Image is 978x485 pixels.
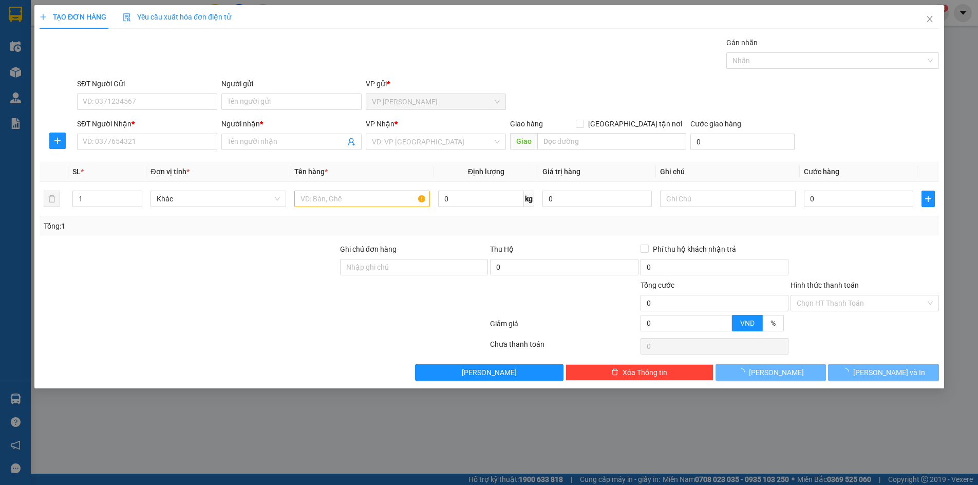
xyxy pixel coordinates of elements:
span: VP Gia Lâm [372,94,500,109]
span: down [723,324,729,330]
input: VD: Bàn, Ghế [294,191,430,207]
span: Increase Value [720,315,731,323]
span: Khác [157,191,280,207]
span: Tổng cước [640,281,674,289]
div: Chưa thanh toán [489,339,639,357]
input: Ghi Chú [660,191,796,207]
span: Định lượng [468,167,504,176]
button: plus [921,191,934,207]
span: Increase Value [130,191,142,199]
span: Yêu cầu xuất hóa đơn điện tử [123,13,231,21]
span: TẠO ĐƠN HÀNG [40,13,106,21]
span: Tên hàng [294,167,328,176]
label: Ghi chú đơn hàng [340,245,397,253]
input: Cước giao hàng [690,134,795,150]
span: Phí thu hộ khách nhận trả [648,244,740,255]
button: Close [915,5,944,34]
span: loading [738,368,749,376]
input: 0 [542,191,652,207]
div: SĐT Người Nhận [77,118,217,129]
button: delete [44,191,60,207]
span: SL [72,167,81,176]
span: Giá trị hàng [542,167,580,176]
div: SĐT Người Gửi [77,78,217,89]
span: delete [611,368,618,377]
span: VP Nhận [366,120,394,128]
span: Giao hàng [510,120,543,128]
div: VP gửi [366,78,506,89]
span: % [770,319,776,327]
span: Decrease Value [130,199,142,207]
button: deleteXóa Thông tin [565,364,713,381]
span: Cước hàng [804,167,839,176]
label: Cước giao hàng [690,120,741,128]
span: Giao [510,133,537,150]
span: user-add [347,138,355,146]
button: [PERSON_NAME] và In [828,364,938,381]
span: up [134,193,140,199]
span: Decrease Value [720,323,731,331]
span: [PERSON_NAME] [749,367,804,378]
span: VND [740,319,755,327]
div: Người nhận [221,118,362,129]
span: loading [842,368,853,376]
label: Hình thức thanh toán [791,281,859,289]
span: kg [524,191,534,207]
span: up [723,316,729,323]
span: plus [921,195,934,203]
div: Tổng: 1 [44,220,378,232]
button: [PERSON_NAME] [415,364,563,381]
span: plus [49,137,65,145]
span: down [134,200,140,206]
span: Thu Hộ [490,245,514,253]
span: plus [40,13,47,21]
label: Gán nhãn [726,39,758,47]
img: icon [123,13,131,22]
span: [GEOGRAPHIC_DATA] tận nơi [584,118,686,129]
button: plus [49,133,65,149]
span: [PERSON_NAME] [462,367,517,378]
input: Dọc đường [537,133,686,150]
button: [PERSON_NAME] [716,364,826,381]
div: Giảm giá [489,318,639,336]
span: [PERSON_NAME] và In [853,367,925,378]
input: Ghi chú đơn hàng [340,259,488,275]
span: Xóa Thông tin [623,367,667,378]
span: Đơn vị tính [151,167,189,176]
th: Ghi chú [656,162,800,182]
div: Người gửi [221,78,362,89]
span: close [925,15,933,23]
